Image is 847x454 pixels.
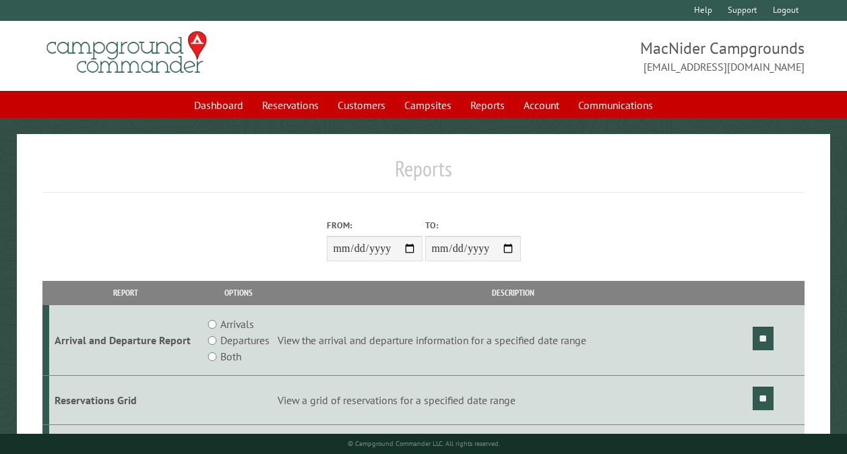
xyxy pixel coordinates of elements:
a: Customers [330,92,394,118]
td: View the arrival and departure information for a specified date range [276,305,751,376]
label: From: [327,219,422,232]
a: Account [515,92,567,118]
a: Reservations [254,92,327,118]
a: Communications [570,92,661,118]
label: Departures [220,332,270,348]
small: © Campground Commander LLC. All rights reserved. [348,439,500,448]
td: Arrival and Departure Report [49,305,202,376]
td: Reservations Grid [49,376,202,425]
a: Campsites [396,92,460,118]
label: To: [425,219,521,232]
td: View a grid of reservations for a specified date range [276,376,751,425]
th: Options [201,281,276,304]
img: Campground Commander [42,26,211,79]
a: Reports [462,92,513,118]
span: MacNider Campgrounds [EMAIL_ADDRESS][DOMAIN_NAME] [424,37,805,75]
label: Arrivals [220,316,254,332]
a: Dashboard [186,92,251,118]
th: Report [49,281,202,304]
th: Description [276,281,751,304]
h1: Reports [42,156,805,193]
label: Both [220,348,241,364]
